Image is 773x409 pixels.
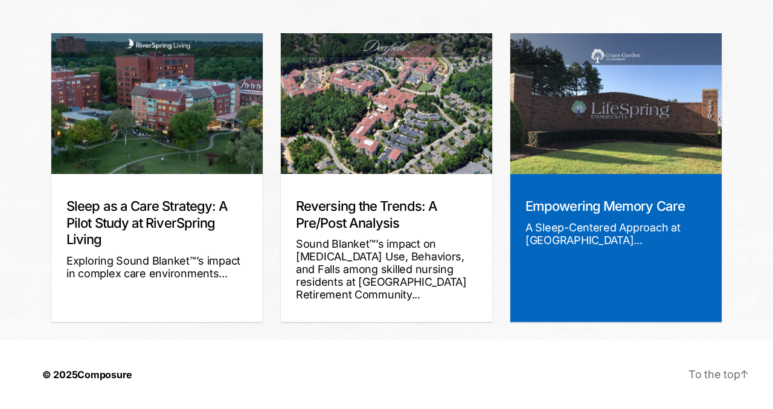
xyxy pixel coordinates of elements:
[77,369,132,381] a: Composure
[525,198,685,214] a: Empowering Memory Care
[66,198,228,247] a: Sleep as a Care Strategy: A Pilot Study at RiverSpring Living
[525,221,707,246] div: A Sleep-Centered Approach at [GEOGRAPHIC_DATA]...
[42,366,132,383] p: © 2025
[296,237,477,301] div: Sound Blanket™’s impact on [MEDICAL_DATA] Use, Behaviors, and Falls among skilled nursing residen...
[66,254,248,280] div: Exploring Sound Blanket™’s impact in complex care environments...
[688,368,749,381] a: To the top
[296,198,437,231] a: Reversing the Trends: A Pre/Post Analysis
